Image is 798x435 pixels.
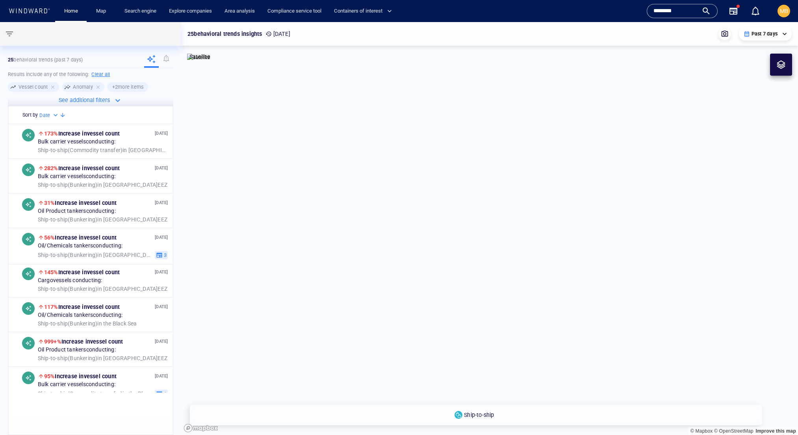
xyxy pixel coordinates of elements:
span: 56% [44,234,55,241]
span: 1 [163,390,167,398]
span: 31% [44,200,55,206]
span: Oil/Chemicals tankers conducting: [38,312,122,319]
span: Oil/Chemicals tankers conducting: [38,243,122,250]
span: in [GEOGRAPHIC_DATA] EEZ [38,147,168,154]
img: satellite [187,54,210,61]
span: Increase in vessel count [44,130,120,137]
span: 3 [163,252,167,259]
span: Oil Product tankers conducting: [38,347,116,354]
span: in the Black Sea [38,320,137,327]
a: Search engine [121,4,160,18]
span: 282% [44,165,58,171]
span: Ship-to-ship ( Bunkering ) [38,355,98,361]
span: Increase in vessel count [44,234,117,241]
span: 999+% [44,338,61,345]
p: Past 7 days [752,30,778,37]
span: in [GEOGRAPHIC_DATA] EEZ [38,182,167,189]
span: Oil Product tankers conducting: [38,208,116,215]
button: MB [776,3,792,19]
a: Map [93,4,112,18]
p: [DATE] [155,269,168,276]
span: Cargo vessels conducting: [38,277,102,284]
span: Bulk carrier vessels conducting: [38,139,115,146]
span: MB [780,8,788,14]
span: Ship-to-ship ( Bunkering ) [38,252,98,258]
span: in the Black Sea [38,390,152,398]
a: Mapbox [690,428,713,434]
button: Map [90,4,115,18]
span: in [GEOGRAPHIC_DATA] EEZ [38,355,167,362]
span: Increase in vessel count [44,200,117,206]
p: [DATE] [155,303,168,311]
span: 145% [44,269,58,275]
p: behavioral trends (Past 7 days) [8,56,83,63]
p: [DATE] [155,199,168,207]
div: Vessel count [8,82,59,92]
h6: Anomaly [73,83,93,91]
span: Ship-to-ship ( Bunkering ) [38,182,98,188]
span: in [GEOGRAPHIC_DATA] EEZ [38,286,167,293]
a: Explore companies [166,4,215,18]
button: See additional filters [59,95,122,106]
h6: Vessel count [19,83,48,91]
button: 3 [155,251,168,260]
span: Bulk carrier vessels conducting: [38,381,115,389]
h6: Results include any of the following: [8,68,173,81]
span: Increase in vessel count [44,304,120,310]
span: Increase in vessel count [44,338,123,345]
span: in [GEOGRAPHIC_DATA] EEZ [38,216,167,223]
a: Home [61,4,81,18]
a: Map feedback [755,428,796,434]
h6: + 2 more items [112,83,143,91]
span: Ship-to-ship ( Bunkering ) [38,216,98,223]
button: Containers of interest [331,4,399,18]
p: [DATE] [155,373,168,380]
a: Compliance service tool [264,4,325,18]
p: [DATE] [155,338,168,346]
span: 117% [44,304,58,310]
span: Ship-to-ship ( Commodity transfer ) [38,147,122,153]
span: Ship-to-ship ( Bunkering ) [38,286,98,292]
p: [DATE] [155,165,168,172]
h6: Sort by [22,111,38,119]
span: Containers of interest [334,7,392,16]
span: Increase in vessel count [44,373,117,379]
h6: Date [39,112,50,119]
p: Ship-to-ship [464,410,494,420]
span: Bulk carrier vessels conducting: [38,173,115,180]
div: Past 7 days [744,30,787,37]
a: Mapbox logo [184,424,218,433]
button: 1 [155,390,168,398]
p: [DATE] [265,29,290,39]
h6: Clear all [91,71,110,78]
span: Ship-to-ship ( Commodity transfer ) [38,390,122,397]
button: Home [58,4,84,18]
a: Area analysis [221,4,258,18]
span: 173% [44,130,58,137]
div: Date [39,112,59,119]
div: Notification center [751,6,760,16]
span: Increase in vessel count [44,269,120,275]
div: Anomaly [62,82,104,92]
p: [DATE] [155,130,168,138]
span: Ship-to-ship ( Bunkering ) [38,320,98,327]
span: Increase in vessel count [44,165,120,171]
iframe: Chat [765,400,792,429]
strong: 25 [8,57,13,63]
p: Satellite [189,52,210,61]
p: 25 behavioral trends insights [187,29,262,39]
p: See additional filters [59,95,110,105]
a: OpenStreetMap [714,428,753,434]
p: [DATE] [155,234,168,242]
span: 95% [44,373,55,379]
span: in [GEOGRAPHIC_DATA] EEZ [38,252,152,259]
